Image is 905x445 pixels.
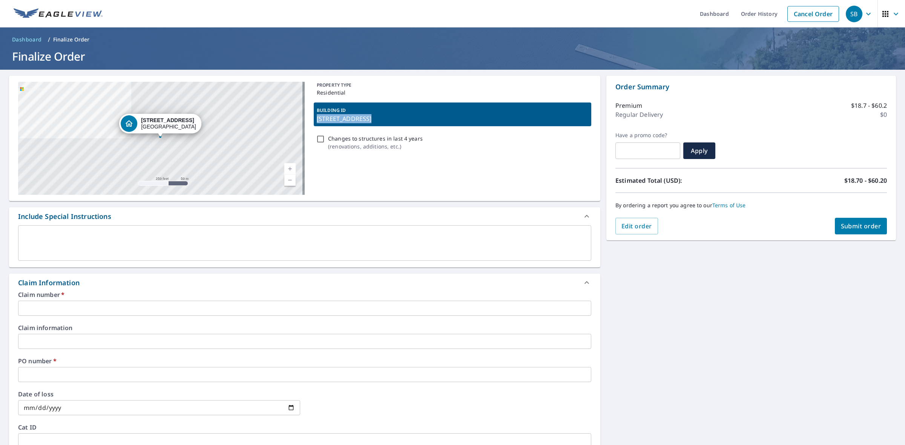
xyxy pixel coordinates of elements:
[18,292,591,298] label: Claim number
[9,207,600,225] div: Include Special Instructions
[9,49,896,64] h1: Finalize Order
[835,218,887,234] button: Submit order
[53,36,90,43] p: Finalize Order
[615,202,887,209] p: By ordering a report you agree to our
[14,8,103,20] img: EV Logo
[18,424,591,430] label: Cat ID
[9,274,600,292] div: Claim Information
[328,135,423,142] p: Changes to structures in last 4 years
[689,147,709,155] span: Apply
[621,222,652,230] span: Edit order
[880,110,887,119] p: $0
[18,325,591,331] label: Claim information
[284,174,296,186] a: Current Level 17, Zoom Out
[712,202,746,209] a: Terms of Use
[119,114,201,137] div: Dropped pin, building 1, Residential property, 6117 Westwind Dr Greensboro, NC 27410
[18,278,80,288] div: Claim Information
[683,142,715,159] button: Apply
[844,176,887,185] p: $18.70 - $60.20
[615,176,751,185] p: Estimated Total (USD):
[615,101,642,110] p: Premium
[284,163,296,174] a: Current Level 17, Zoom In
[841,222,881,230] span: Submit order
[787,6,839,22] a: Cancel Order
[328,142,423,150] p: ( renovations, additions, etc. )
[9,34,896,46] nav: breadcrumb
[846,6,862,22] div: SB
[615,132,680,139] label: Have a promo code?
[317,89,588,96] p: Residential
[615,82,887,92] p: Order Summary
[141,117,196,130] div: [GEOGRAPHIC_DATA]
[615,218,658,234] button: Edit order
[48,35,50,44] li: /
[615,110,663,119] p: Regular Delivery
[9,34,45,46] a: Dashboard
[18,391,300,397] label: Date of loss
[851,101,887,110] p: $18.7 - $60.2
[18,358,591,364] label: PO number
[18,211,111,222] div: Include Special Instructions
[141,117,194,123] strong: [STREET_ADDRESS]
[317,114,588,123] p: [STREET_ADDRESS]
[317,107,346,113] p: BUILDING ID
[12,36,42,43] span: Dashboard
[317,82,588,89] p: PROPERTY TYPE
